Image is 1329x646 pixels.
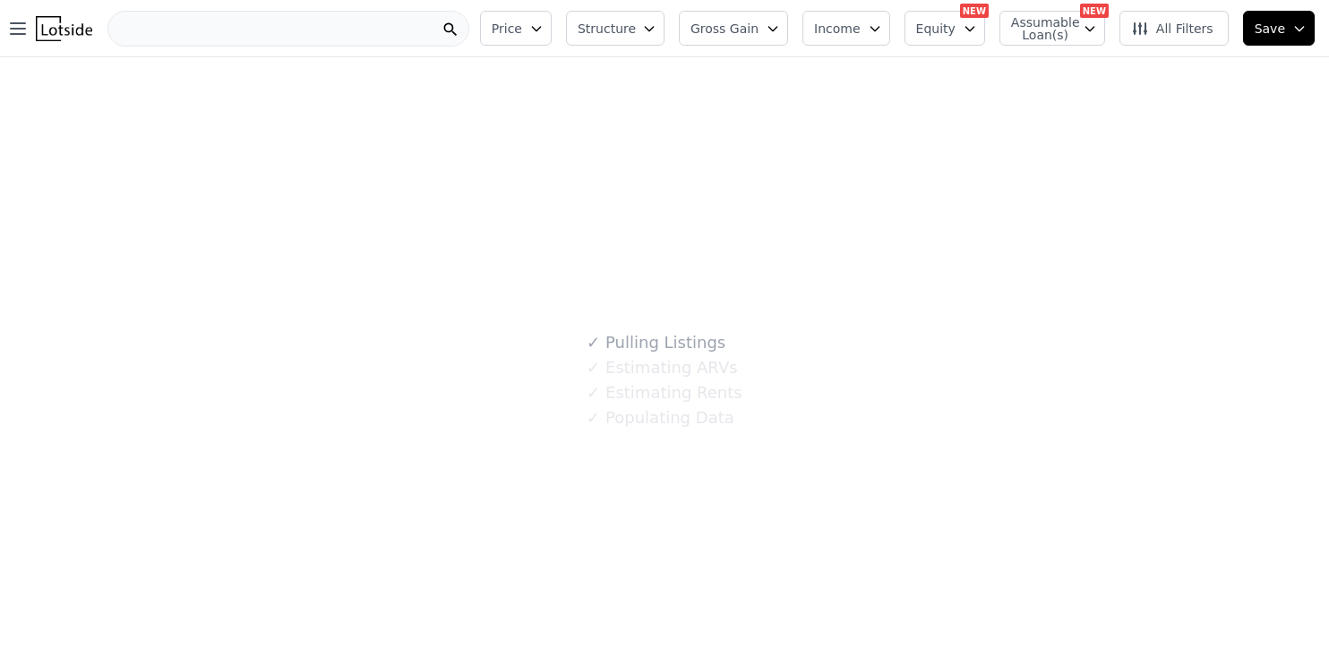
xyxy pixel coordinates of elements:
[1080,4,1109,18] div: NEW
[960,4,989,18] div: NEW
[1255,20,1285,38] span: Save
[587,330,725,355] div: Pulling Listings
[492,20,522,38] span: Price
[587,355,737,380] div: Estimating ARVs
[916,20,956,38] span: Equity
[587,384,600,402] span: ✓
[1243,11,1315,46] button: Save
[690,20,759,38] span: Gross Gain
[587,405,733,430] div: Populating Data
[587,334,600,352] span: ✓
[480,11,552,46] button: Price
[1131,20,1213,38] span: All Filters
[802,11,890,46] button: Income
[1119,11,1229,46] button: All Filters
[814,20,861,38] span: Income
[578,20,635,38] span: Structure
[905,11,985,46] button: Equity
[587,359,600,377] span: ✓
[999,11,1105,46] button: Assumable Loan(s)
[1011,16,1068,41] span: Assumable Loan(s)
[587,409,600,427] span: ✓
[587,380,742,405] div: Estimating Rents
[36,16,92,41] img: Lotside
[679,11,788,46] button: Gross Gain
[566,11,664,46] button: Structure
